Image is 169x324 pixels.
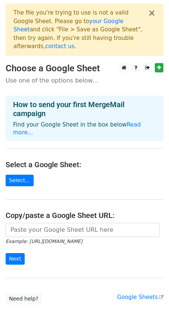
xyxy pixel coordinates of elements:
input: Next [6,253,25,265]
p: Find your Google Sheet in the box below [13,121,156,137]
div: The file you're trying to use is not a valid Google Sheet. Please go to and click "File > Save as... [13,9,148,51]
a: Need help? [6,293,42,305]
a: Select... [6,175,34,186]
h4: How to send your first MergeMail campaign [13,100,156,118]
a: your Google Sheet [13,18,123,33]
button: × [148,9,156,18]
p: Use one of the options below... [6,77,163,84]
h4: Select a Google Sheet: [6,160,163,169]
a: Google Sheets [117,294,163,300]
h3: Choose a Google Sheet [6,63,163,74]
input: Paste your Google Sheet URL here [6,223,160,237]
a: contact us [45,43,74,50]
h4: Copy/paste a Google Sheet URL: [6,211,163,220]
a: Read more... [13,121,141,136]
small: Example: [URL][DOMAIN_NAME] [6,239,82,244]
